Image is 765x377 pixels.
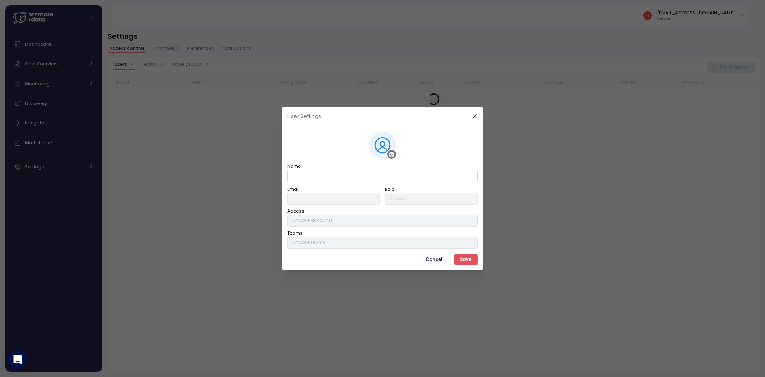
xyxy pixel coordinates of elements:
[385,193,478,205] button: Viewer
[460,254,471,265] span: Save
[385,186,395,193] label: Role
[292,217,466,223] p: Choose accounts
[8,350,27,369] div: Open Intercom Messenger
[287,114,321,119] h2: User Settings
[454,254,478,265] button: Save
[419,254,448,265] button: Cancel
[287,163,301,170] label: Name
[287,208,304,215] label: Access
[287,186,300,193] label: Email
[426,254,442,265] span: Cancel
[292,239,466,245] p: Choose teams
[287,230,303,237] label: Teams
